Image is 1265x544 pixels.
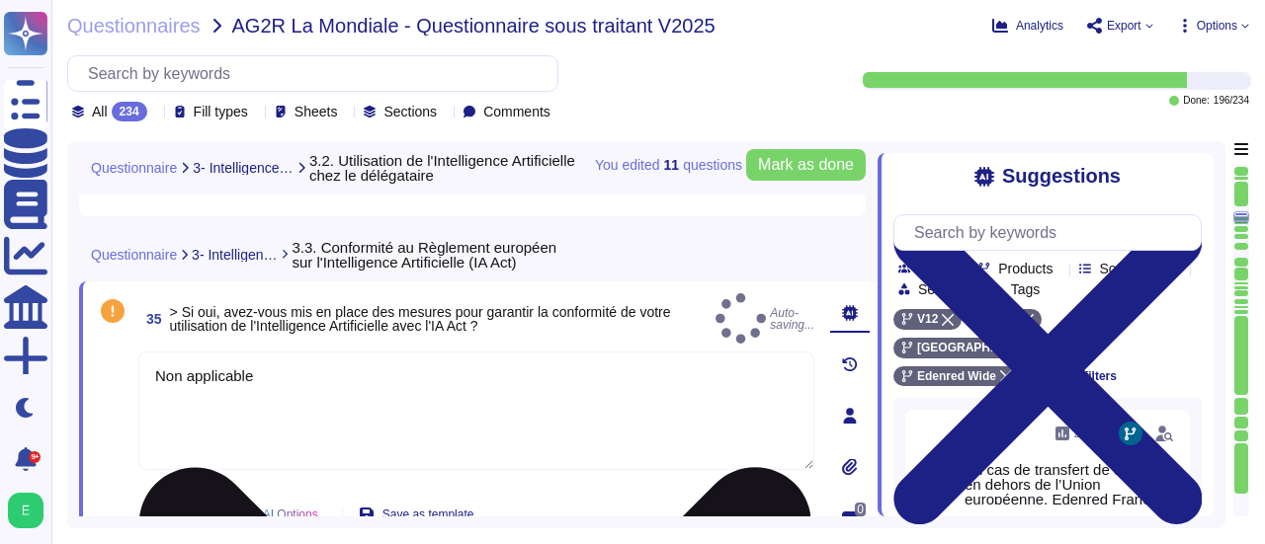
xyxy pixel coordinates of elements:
span: Questionnaire [91,161,177,175]
span: Fill types [194,105,248,118]
button: Mark as done [746,149,866,181]
span: 0 [855,503,866,516]
textarea: Non applicable [138,351,814,470]
img: user [8,493,43,528]
span: Options [1197,20,1237,32]
span: Questionnaires [67,16,201,36]
span: 3- Intelligence artificielle [193,161,294,175]
span: 35 [138,312,162,326]
span: Done: [1183,96,1210,106]
span: Auto-saving... [716,293,814,344]
div: 9+ [29,451,41,463]
span: Comments [483,105,550,118]
button: user [4,489,57,532]
span: > Si oui, avez-vous mis en place des mesures pour garantir la conformité de votre utilisation de ... [170,304,671,334]
span: Mark as done [758,157,854,173]
span: 196 / 234 [1214,96,1249,106]
input: Search by keywords [78,56,557,91]
span: You edited question s [595,158,742,172]
span: Sheets [295,105,338,118]
span: Analytics [1016,20,1063,32]
span: Questionnaire [91,248,177,262]
input: Search by keywords [904,215,1201,250]
span: AG2R La Mondiale - Questionnaire sous traitant V2025 [232,16,716,36]
span: All [92,105,108,118]
span: 3- Intelligence artificielle [192,248,277,262]
span: 3.2. Utilisation de l'Intelligence Artificielle chez le délégataire [309,153,577,183]
span: 3.3. Conformité au Règlement européen sur l'Intelligence Artificielle (IA Act) [292,240,577,270]
b: 11 [664,158,680,172]
button: Analytics [992,18,1063,34]
span: Sections [383,105,437,118]
div: 234 [112,102,147,121]
span: Export [1107,20,1141,32]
